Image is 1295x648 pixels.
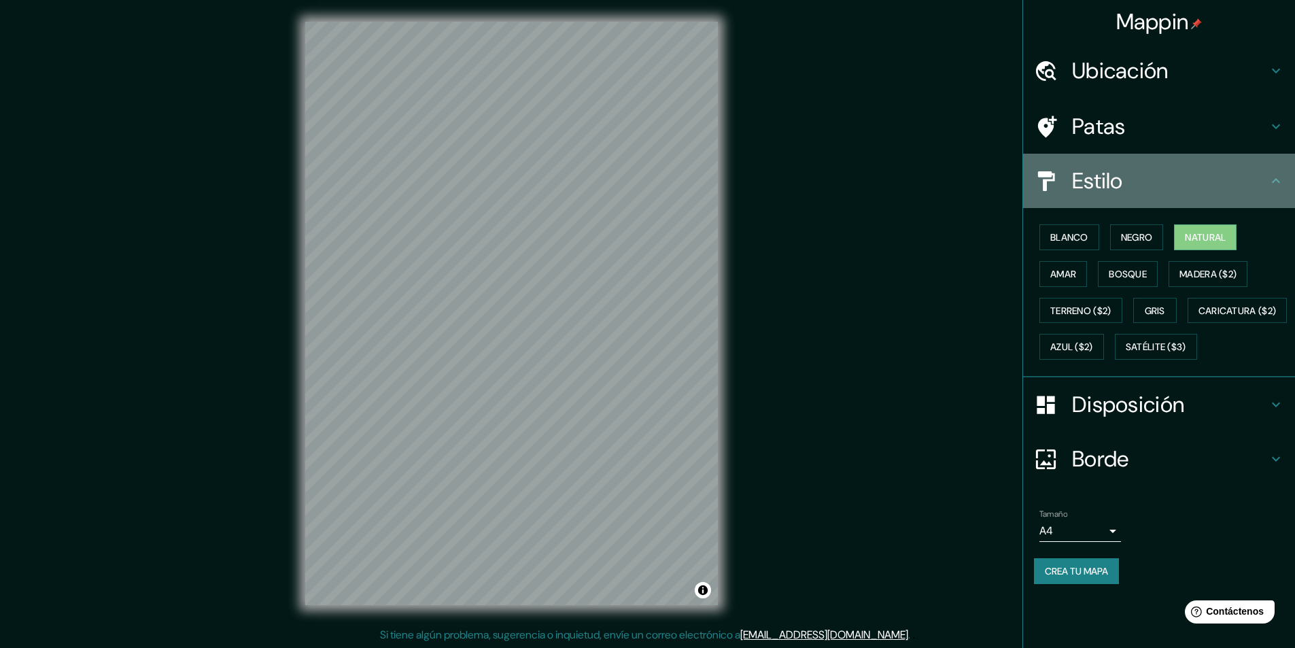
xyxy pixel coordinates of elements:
[1039,224,1099,250] button: Blanco
[1133,298,1177,324] button: Gris
[910,627,912,642] font: .
[1045,565,1108,577] font: Crea tu mapa
[1039,509,1067,519] font: Tamaño
[1109,268,1147,280] font: Bosque
[1121,231,1153,243] font: Negro
[1050,268,1076,280] font: Amar
[1126,341,1186,354] font: Satélite ($3)
[1179,268,1237,280] font: Madera ($2)
[1039,261,1087,287] button: Amar
[1198,305,1277,317] font: Caricatura ($2)
[1174,595,1280,633] iframe: Lanzador de widgets de ayuda
[1191,18,1202,29] img: pin-icon.png
[1050,305,1111,317] font: Terreno ($2)
[1039,520,1121,542] div: A4
[1034,558,1119,584] button: Crea tu mapa
[380,628,740,642] font: Si tiene algún problema, sugerencia o inquietud, envíe un correo electrónico a
[1072,445,1129,473] font: Borde
[1145,305,1165,317] font: Gris
[908,628,910,642] font: .
[1023,44,1295,98] div: Ubicación
[1115,334,1197,360] button: Satélite ($3)
[1039,298,1122,324] button: Terreno ($2)
[1023,432,1295,486] div: Borde
[1039,334,1104,360] button: Azul ($2)
[1098,261,1158,287] button: Bosque
[695,582,711,598] button: Activar o desactivar atribución
[1072,56,1169,85] font: Ubicación
[1110,224,1164,250] button: Negro
[1072,390,1184,419] font: Disposición
[740,628,908,642] a: [EMAIL_ADDRESS][DOMAIN_NAME]
[1039,524,1053,538] font: A4
[1188,298,1288,324] button: Caricatura ($2)
[1116,7,1189,36] font: Mappin
[1023,377,1295,432] div: Disposición
[1185,231,1226,243] font: Natural
[1072,167,1123,195] font: Estilo
[1169,261,1247,287] button: Madera ($2)
[1050,231,1088,243] font: Blanco
[1072,112,1126,141] font: Patas
[1050,341,1093,354] font: Azul ($2)
[912,627,915,642] font: .
[1023,154,1295,208] div: Estilo
[1174,224,1237,250] button: Natural
[305,22,718,605] canvas: Mapa
[1023,99,1295,154] div: Patas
